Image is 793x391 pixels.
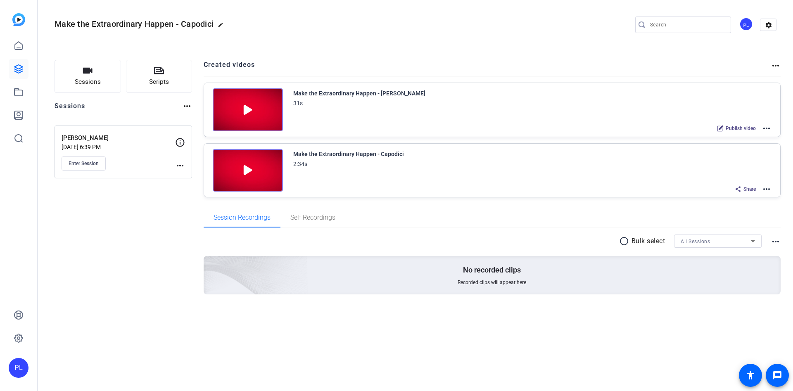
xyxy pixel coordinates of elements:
[149,77,169,87] span: Scripts
[62,133,175,143] p: [PERSON_NAME]
[55,19,214,29] span: Make the Extraordinary Happen - Capodici
[9,358,28,378] div: PL
[463,265,521,275] p: No recorded clips
[762,184,772,194] mat-icon: more_horiz
[760,19,777,31] mat-icon: settings
[632,236,665,246] p: Bulk select
[126,60,192,93] button: Scripts
[55,60,121,93] button: Sessions
[175,161,185,171] mat-icon: more_horiz
[111,174,308,353] img: embarkstudio-empty-session.png
[458,279,526,286] span: Recorded clips will appear here
[62,156,106,171] button: Enter Session
[293,98,303,108] div: 31s
[12,13,25,26] img: blue-gradient.svg
[771,61,781,71] mat-icon: more_horiz
[681,239,710,244] span: All Sessions
[214,214,271,221] span: Session Recordings
[743,186,756,192] span: Share
[204,60,771,76] h2: Created videos
[75,77,101,87] span: Sessions
[739,17,753,31] div: PL
[293,88,425,98] div: Make the Extraordinary Happen - [PERSON_NAME]
[213,88,283,131] img: Creator Project Thumbnail
[762,123,772,133] mat-icon: more_horiz
[726,125,756,132] span: Publish video
[290,214,335,221] span: Self Recordings
[746,370,755,380] mat-icon: accessibility
[182,101,192,111] mat-icon: more_horiz
[218,22,228,32] mat-icon: edit
[213,149,283,192] img: Creator Project Thumbnail
[293,159,307,169] div: 2:34s
[772,370,782,380] mat-icon: message
[69,160,99,167] span: Enter Session
[62,144,175,150] p: [DATE] 6:39 PM
[619,236,632,246] mat-icon: radio_button_unchecked
[739,17,754,32] ngx-avatar: Pattijo Lambert
[650,20,724,30] input: Search
[55,101,85,117] h2: Sessions
[293,149,404,159] div: Make the Extraordinary Happen - Capodici
[771,237,781,246] mat-icon: more_horiz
